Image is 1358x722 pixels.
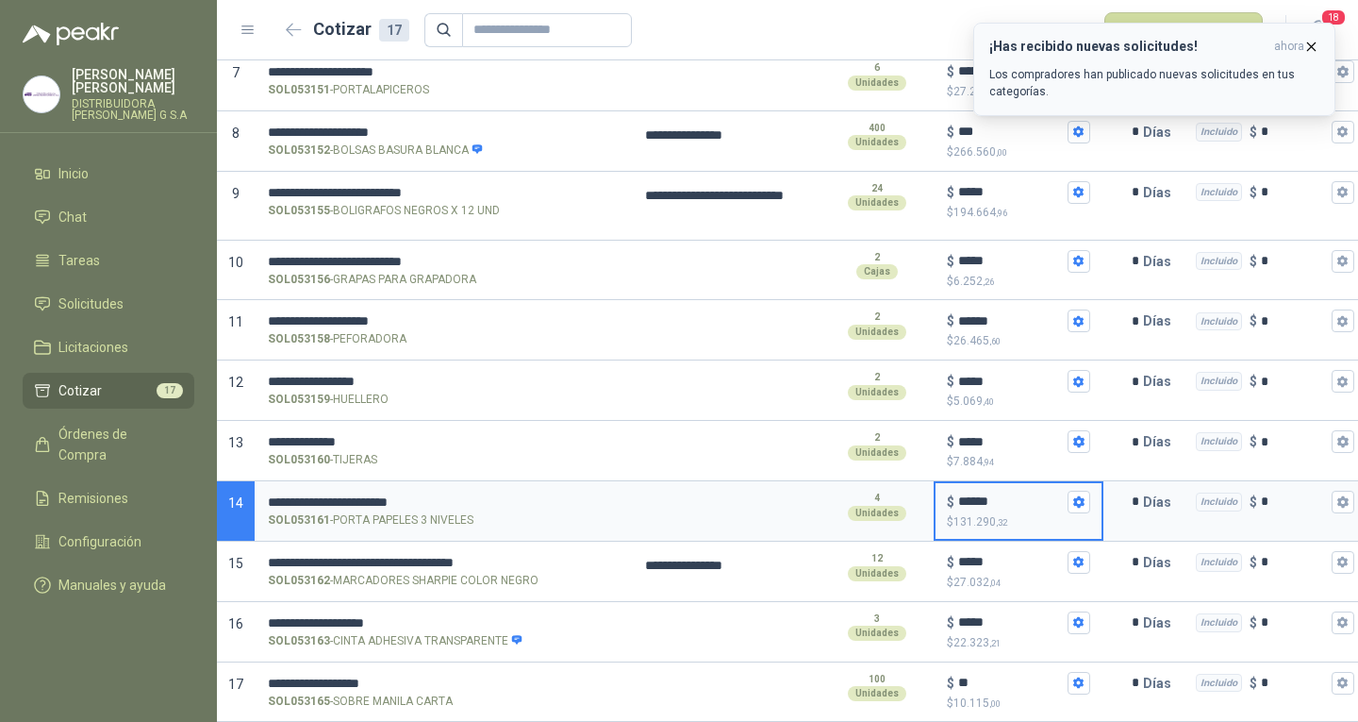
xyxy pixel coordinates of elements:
div: Incluido [1196,123,1242,142]
span: Inicio [58,163,89,184]
p: - PEFORADORA [268,330,406,348]
button: Incluido $ [1332,310,1354,332]
span: 131.290 [953,515,1007,529]
p: $ [1250,371,1257,392]
div: Incluido [1196,252,1242,271]
span: ,96 [996,208,1007,218]
p: $ [947,182,954,203]
p: 100 [869,672,886,687]
button: Incluido $ [1332,250,1354,273]
div: Incluido [1196,674,1242,693]
p: Días [1143,483,1179,521]
button: ¡Has recibido nuevas solicitudes!ahora Los compradores han publicado nuevas solicitudes en tus ca... [973,23,1335,116]
div: Incluido [1196,553,1242,572]
p: - SOBRE MANILA CARTA [268,693,453,711]
button: Publicar cotizaciones [1104,12,1263,48]
p: $ [947,332,1090,350]
p: $ [947,695,1090,713]
strong: SOL053160 [268,451,330,469]
div: Unidades [848,445,906,461]
span: 266.560 [953,145,1007,159]
input: Incluido $ [1261,615,1328,630]
span: ,21 [989,638,1001,648]
span: 18 [1320,8,1347,26]
a: Órdenes de Compra [23,416,194,473]
p: 12 [871,551,883,566]
button: $$7.884,94 [1068,430,1090,453]
span: Órdenes de Compra [58,424,176,465]
div: Incluido [1196,613,1242,632]
button: Incluido $ [1332,430,1354,453]
input: $$27.274,80 [958,64,1064,78]
button: Incluido $ [1332,370,1354,393]
input: Incluido $ [1261,375,1328,389]
p: 2 [874,250,880,265]
input: $$131.290,32 [958,495,1064,509]
p: $ [947,83,1090,101]
p: $ [947,492,954,512]
span: 14 [228,495,243,511]
p: Días [1143,174,1179,211]
input: $$194.664,96 [958,185,1064,199]
span: Cotizar [58,380,102,401]
span: Manuales y ayuda [58,575,166,596]
span: ,40 [983,396,994,407]
p: $ [1250,492,1257,512]
span: 11 [228,314,243,329]
p: - GRAPAS PARA GRAPADORA [268,271,476,289]
input: SOL053151-PORTALAPICEROS [268,65,619,79]
button: Incluido $ [1332,60,1354,83]
h3: ¡Has recibido nuevas solicitudes! [989,39,1267,55]
p: $ [947,251,954,272]
span: 6.252 [953,275,994,288]
p: $ [947,634,1090,652]
strong: SOL053152 [268,142,330,160]
div: Incluido [1196,372,1242,391]
span: Chat [58,207,87,227]
strong: SOL053162 [268,572,330,590]
p: $ [947,371,954,392]
input: Incluido $ [1261,125,1328,139]
p: - TIJERAS [268,451,377,469]
span: 10.115 [953,697,1001,710]
div: Unidades [848,506,906,521]
p: Días [1143,604,1179,642]
p: $ [947,143,1090,161]
p: Días [1143,664,1179,702]
span: 17 [157,383,183,398]
input: Incluido $ [1261,495,1328,509]
p: - HUELLERO [268,391,389,409]
p: - PORTALAPICEROS [268,81,429,99]
span: 15 [228,556,243,571]
p: [PERSON_NAME] [PERSON_NAME] [72,68,194,94]
p: DISTRIBUIDORA [PERSON_NAME] G S.A [72,98,194,121]
span: ,00 [996,147,1007,158]
span: Tareas [58,250,100,271]
p: $ [947,513,1090,531]
input: $$22.323,21 [958,615,1064,630]
p: $ [947,122,954,143]
a: Licitaciones [23,329,194,365]
div: Unidades [848,626,906,641]
div: Incluido [1196,183,1242,202]
input: SOL053162-MARCADORES SHARPIE COLOR NEGRO [268,556,619,570]
p: $ [947,673,954,694]
input: SOL053158-PEFORADORA [268,314,619,328]
p: 4 [874,491,880,506]
span: Remisiones [58,488,128,509]
p: $ [947,613,954,633]
a: Manuales y ayuda [23,567,194,603]
p: $ [1250,673,1257,694]
button: $$10.115,00 [1068,672,1090,695]
input: Incluido $ [1261,676,1328,690]
p: $ [947,453,1090,471]
strong: SOL053156 [268,271,330,289]
span: 22.323 [953,636,1001,649]
strong: SOL053165 [268,693,330,711]
input: SOL053156-GRAPAS PARA GRAPADORA [268,255,619,269]
div: Incluido [1196,312,1242,331]
span: 8 [232,126,240,141]
strong: SOL053163 [268,632,330,650]
button: Incluido $ [1332,121,1354,143]
div: Unidades [848,135,906,150]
